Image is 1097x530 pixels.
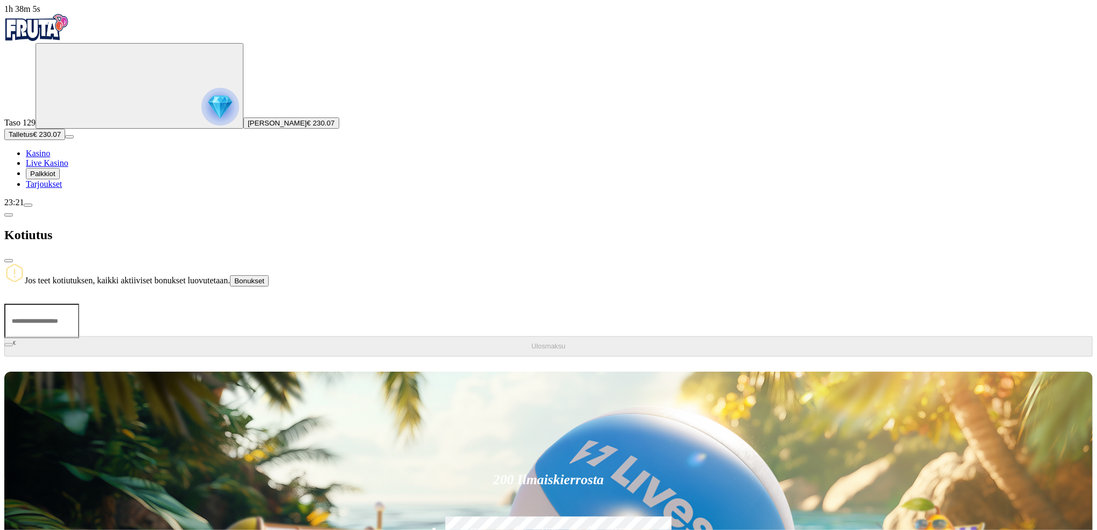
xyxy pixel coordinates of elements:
[4,14,69,41] img: Fruta
[4,118,36,127] span: Taso 129
[26,179,62,189] a: Tarjoukset
[234,277,264,285] span: Bonukset
[307,119,335,127] span: € 230.07
[4,336,1093,357] button: Ulosmaksu
[24,204,32,207] button: menu
[36,43,243,129] button: reward progress
[201,88,239,125] img: reward progress
[4,14,1093,189] nav: Primary
[26,158,68,168] a: Live Kasino
[230,275,269,287] button: Bonukset
[4,198,24,207] span: 23:21
[25,276,230,285] span: Jos teet kotiutuksen, kaikki aktiiviset bonukset luovutetaan.
[30,170,55,178] span: Palkkiot
[248,119,307,127] span: [PERSON_NAME]
[4,149,1093,189] nav: Main menu
[26,149,50,158] a: Kasino
[4,259,13,262] button: close
[9,130,33,138] span: Talletus
[26,168,60,179] button: Palkkiot
[4,228,1093,242] h2: Kotiutus
[65,135,74,138] button: menu
[4,263,25,283] img: Notification icon
[243,117,339,129] button: [PERSON_NAME]€ 230.07
[33,130,61,138] span: € 230.07
[4,129,65,140] button: Talletusplus icon€ 230.07
[4,33,69,43] a: Fruta
[532,342,565,350] span: Ulosmaksu
[4,213,13,217] button: chevron-left icon
[4,4,40,13] span: user session time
